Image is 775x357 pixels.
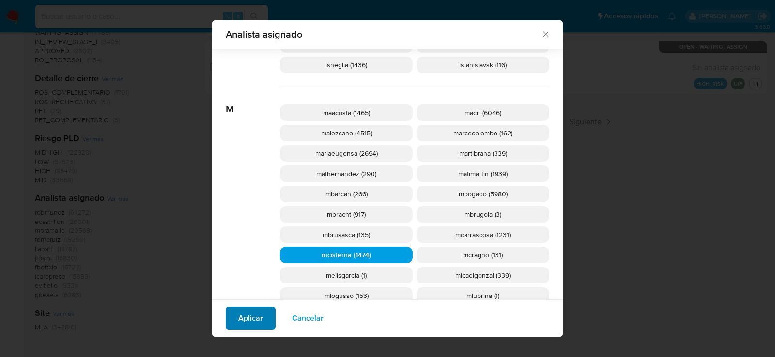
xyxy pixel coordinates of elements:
span: malezcano (4515) [321,128,372,138]
div: mlogusso (153) [280,287,413,304]
span: mbrusasca (135) [323,230,370,239]
div: mcarrascosa (1231) [417,226,549,243]
span: micaelgonzal (339) [455,270,511,280]
span: mbracht (917) [327,209,366,219]
span: martibrana (339) [459,149,507,158]
div: martibrana (339) [417,145,549,162]
span: mcarrascosa (1231) [455,230,511,239]
div: mathernandez (290) [280,165,413,182]
span: lsneglia (1436) [325,60,367,70]
div: maacosta (1465) [280,104,413,121]
span: Aplicar [238,308,263,329]
span: mcragno (131) [463,250,503,260]
div: malezcano (4515) [280,125,413,141]
div: marcecolombo (162) [417,125,549,141]
div: mbarcan (266) [280,186,413,202]
div: mcisterna (1474) [280,247,413,263]
span: matimartin (1939) [458,169,508,178]
div: macri (6046) [417,104,549,121]
div: mbracht (917) [280,206,413,223]
div: mariaeugensa (2694) [280,145,413,162]
span: mcisterna (1474) [322,250,371,260]
div: mcragno (131) [417,247,549,263]
div: lsneglia (1436) [280,57,413,73]
span: marcecolombo (162) [453,128,512,138]
div: mlubrina (1) [417,287,549,304]
div: melisgarcia (1) [280,267,413,283]
div: micaelgonzal (339) [417,267,549,283]
span: M [226,89,280,115]
span: melisgarcia (1) [326,270,367,280]
span: Analista asignado [226,30,541,39]
span: mlogusso (153) [325,291,369,300]
button: Cancelar [279,307,336,330]
button: Aplicar [226,307,276,330]
span: mbrugola (3) [465,209,501,219]
span: mbarcan (266) [325,189,368,199]
div: lstanislavsk (116) [417,57,549,73]
span: mbogado (5980) [459,189,508,199]
button: Cerrar [541,30,550,38]
span: mlubrina (1) [466,291,499,300]
span: macri (6046) [465,108,501,118]
div: mbrugola (3) [417,206,549,223]
span: Cancelar [292,308,324,329]
div: mbrusasca (135) [280,226,413,243]
span: maacosta (1465) [323,108,370,118]
span: mathernandez (290) [316,169,376,178]
div: matimartin (1939) [417,165,549,182]
span: lstanislavsk (116) [459,60,507,70]
div: mbogado (5980) [417,186,549,202]
span: mariaeugensa (2694) [315,149,378,158]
